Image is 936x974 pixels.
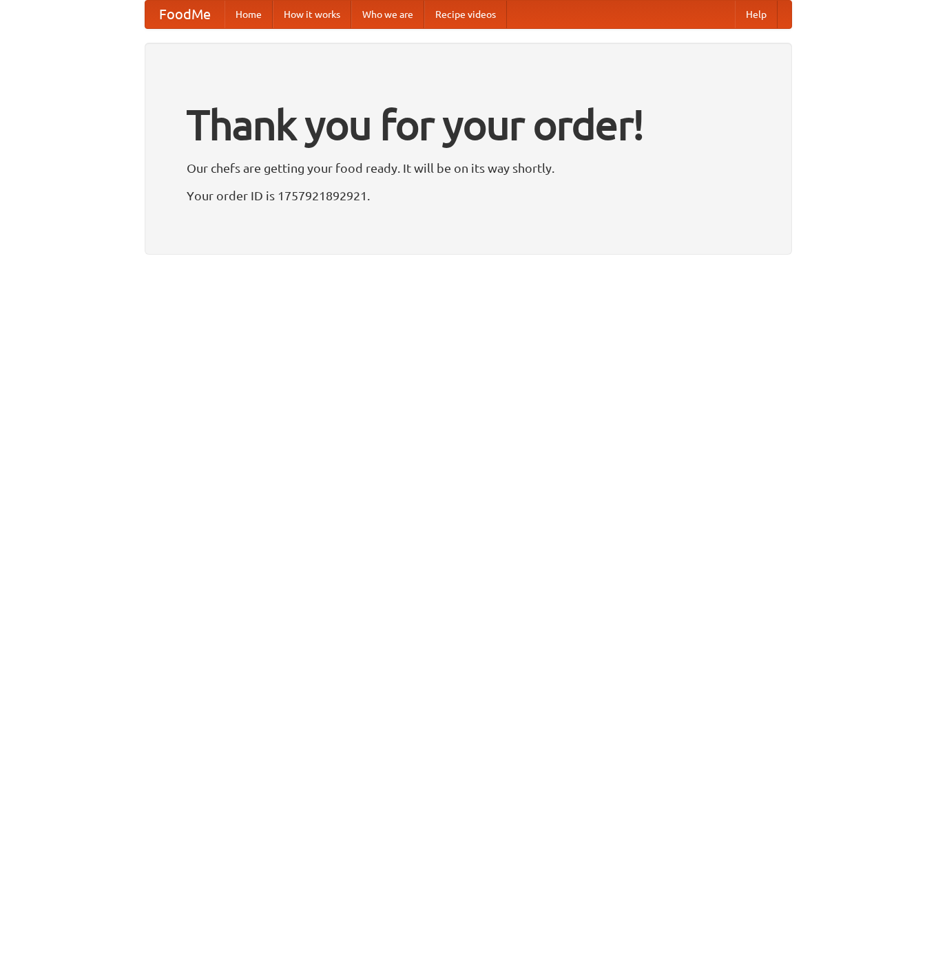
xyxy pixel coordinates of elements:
a: FoodMe [145,1,225,28]
h1: Thank you for your order! [187,92,750,158]
p: Our chefs are getting your food ready. It will be on its way shortly. [187,158,750,178]
a: Who we are [351,1,424,28]
a: Recipe videos [424,1,507,28]
p: Your order ID is 1757921892921. [187,185,750,206]
a: Home [225,1,273,28]
a: How it works [273,1,351,28]
a: Help [735,1,778,28]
